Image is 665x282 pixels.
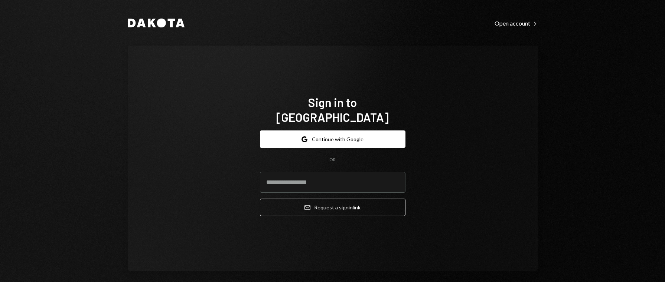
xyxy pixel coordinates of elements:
[260,130,405,148] button: Continue with Google
[495,19,538,27] a: Open account
[329,157,336,163] div: OR
[495,20,538,27] div: Open account
[260,95,405,125] h1: Sign in to [GEOGRAPHIC_DATA]
[260,199,405,216] button: Request a signinlink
